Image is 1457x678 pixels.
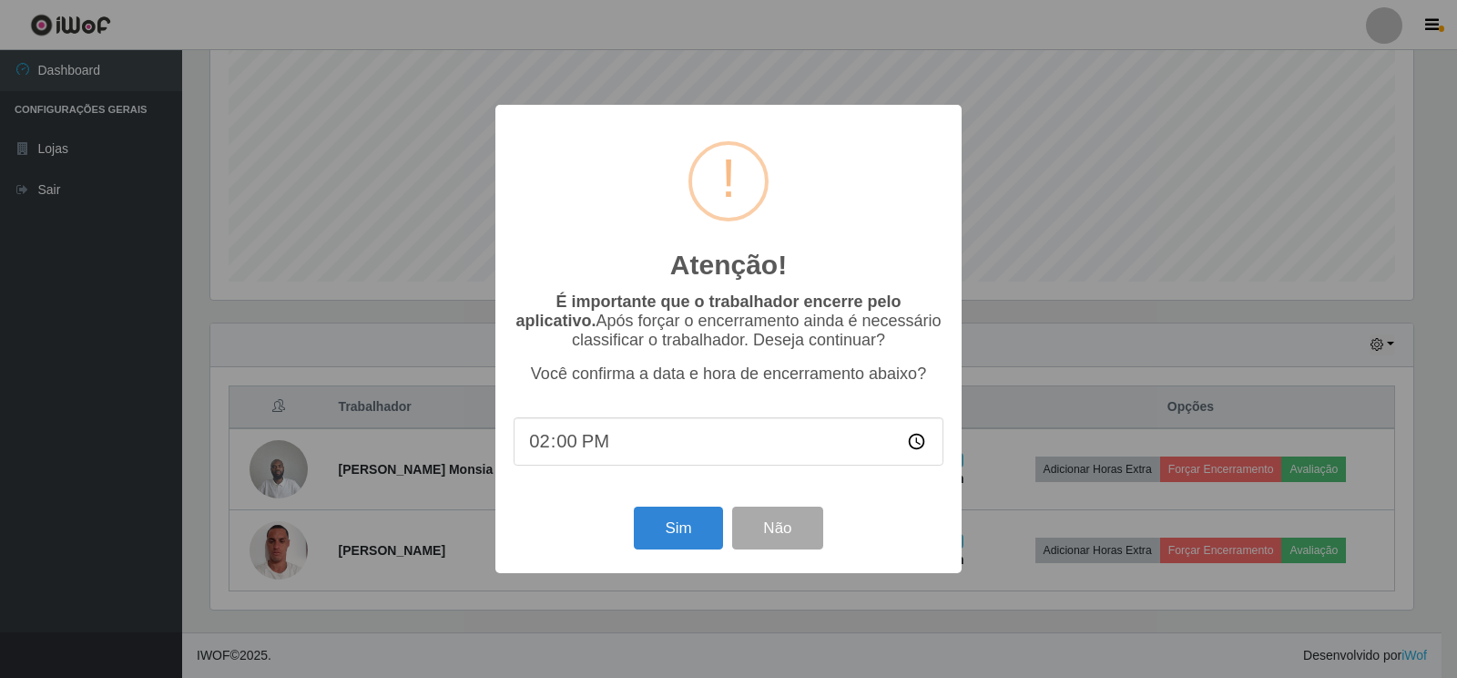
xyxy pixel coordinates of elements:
h2: Atenção! [670,249,787,282]
button: Sim [634,507,722,550]
button: Não [732,507,822,550]
p: Você confirma a data e hora de encerramento abaixo? [514,365,943,384]
p: Após forçar o encerramento ainda é necessário classificar o trabalhador. Deseja continuar? [514,293,943,350]
b: É importante que o trabalhador encerre pelo aplicativo. [515,293,901,330]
